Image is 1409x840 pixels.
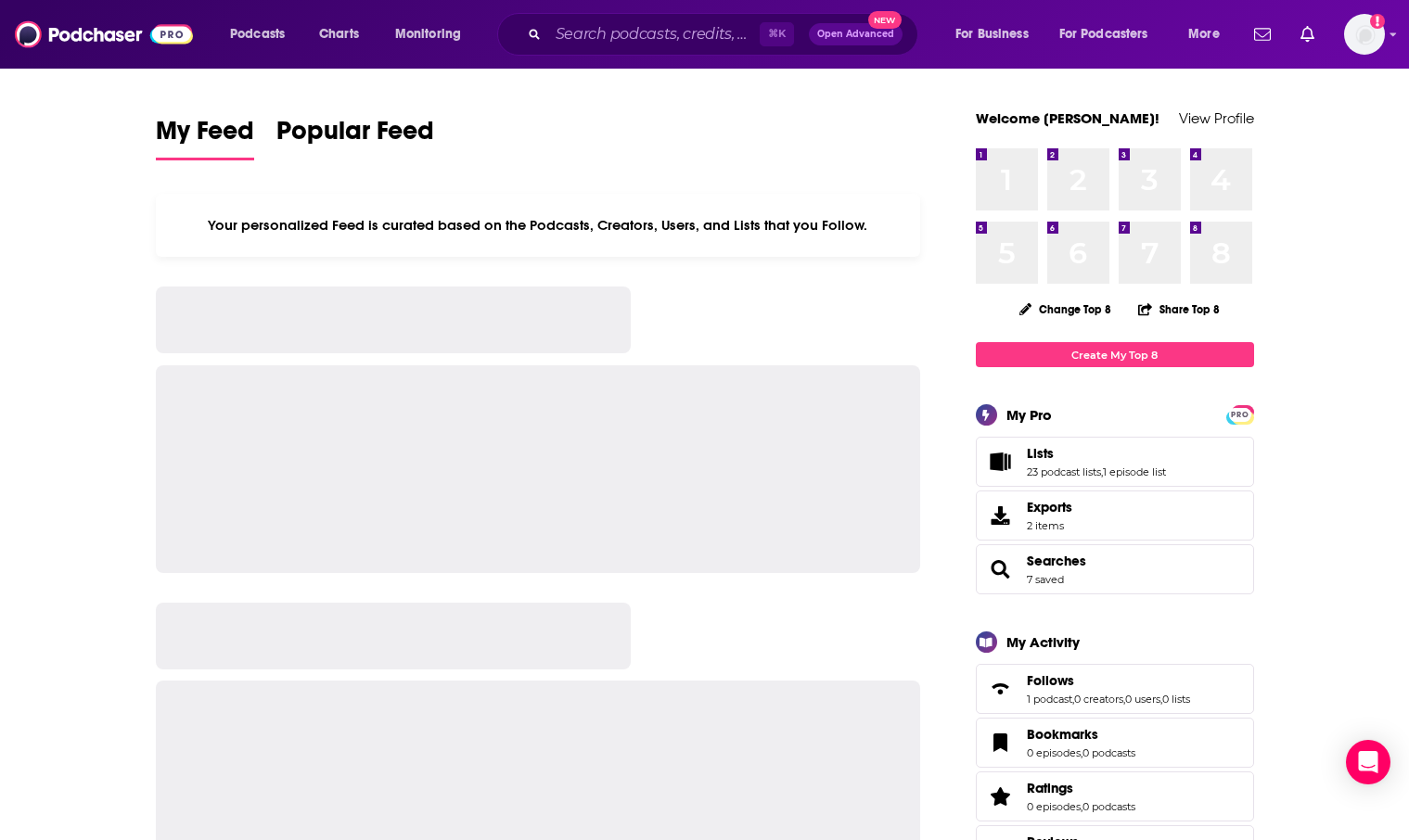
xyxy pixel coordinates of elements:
[1047,19,1175,49] button: open menu
[1229,407,1251,421] a: PRO
[982,783,1019,809] a: Ratings
[942,19,1052,49] button: open menu
[982,449,1019,475] a: Lists
[1027,519,1072,532] span: 2 items
[1027,780,1135,796] a: Ratings
[230,21,285,47] span: Podcasts
[156,115,254,158] span: My Feed
[1137,291,1221,327] button: Share Top 8
[955,21,1029,47] span: For Business
[1247,19,1278,50] a: Show notifications dropdown
[1346,740,1390,784] div: Open Intercom Messenger
[1027,445,1166,462] a: Lists
[1344,14,1385,55] span: Logged in as dresnic
[1162,693,1190,706] a: 0 lists
[1160,693,1162,706] span: ,
[1101,465,1103,478] span: ,
[515,13,936,56] div: Search podcasts, credits, & more...
[1344,14,1385,55] button: Show profile menu
[1370,14,1385,29] svg: Email not verified
[976,771,1254,821] span: Ratings
[1027,445,1054,462] span: Lists
[1179,109,1254,127] a: View Profile
[276,115,434,158] span: Popular Feed
[1027,726,1135,743] a: Bookmarks
[976,437,1254,487] span: Lists
[1027,465,1101,478] a: 23 podcast lists
[156,115,254,160] a: My Feed
[976,490,1254,541] a: Exports
[868,11,902,29] span: New
[15,17,193,52] img: Podchaser - Follow, Share and Rate Podcasts
[1074,693,1123,706] a: 0 creators
[395,21,461,47] span: Monitoring
[1059,21,1148,47] span: For Podcasters
[1027,499,1072,515] span: Exports
[976,718,1254,768] span: Bookmarks
[1229,408,1251,422] span: PRO
[982,503,1019,528] span: Exports
[1125,693,1160,706] a: 0 users
[307,19,370,49] a: Charts
[1293,19,1322,50] a: Show notifications dropdown
[382,19,485,49] button: open menu
[982,730,1019,756] a: Bookmarks
[809,23,903,45] button: Open AdvancedNew
[156,194,921,257] div: Your personalized Feed is curated based on the Podcasts, Creators, Users, and Lists that you Follow.
[1027,726,1098,743] span: Bookmarks
[1344,14,1385,55] img: User Profile
[976,342,1254,367] a: Create My Top 8
[982,676,1019,702] a: Follows
[760,22,794,46] span: ⌘ K
[1006,633,1080,651] div: My Activity
[1081,800,1082,813] span: ,
[548,19,760,49] input: Search podcasts, credits, & more...
[1188,21,1220,47] span: More
[1081,746,1082,759] span: ,
[1082,746,1135,759] a: 0 podcasts
[1103,465,1166,478] a: 1 episode list
[1027,780,1073,796] span: Ratings
[1027,746,1081,759] a: 0 episodes
[1175,19,1243,49] button: open menu
[1072,693,1074,706] span: ,
[976,664,1254,714] span: Follows
[1027,800,1081,813] a: 0 episodes
[1008,298,1123,321] button: Change Top 8
[976,544,1254,594] span: Searches
[976,109,1159,127] a: Welcome [PERSON_NAME]!
[217,19,309,49] button: open menu
[982,556,1019,582] a: Searches
[1027,553,1086,569] a: Searches
[1027,693,1072,706] a: 1 podcast
[1027,672,1074,689] span: Follows
[1027,672,1190,689] a: Follows
[1082,800,1135,813] a: 0 podcasts
[319,21,359,47] span: Charts
[1027,573,1064,586] a: 7 saved
[817,30,894,39] span: Open Advanced
[1123,693,1125,706] span: ,
[1006,406,1052,424] div: My Pro
[276,115,434,160] a: Popular Feed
